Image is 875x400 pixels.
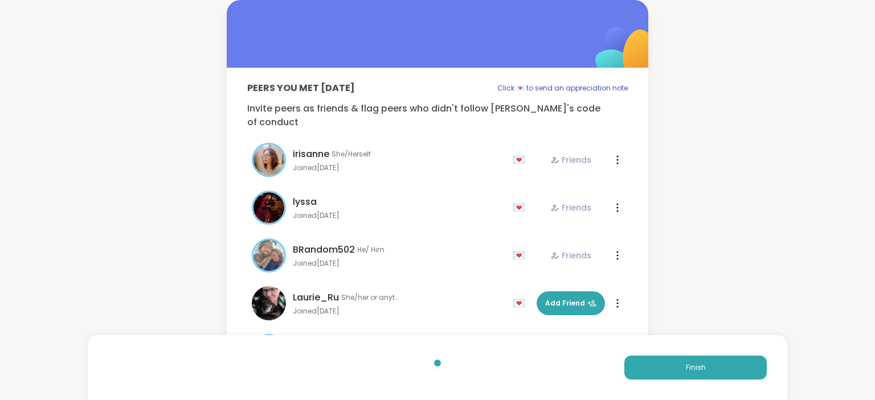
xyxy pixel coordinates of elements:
img: irisanne [253,145,284,175]
span: He/ Him [357,245,385,254]
span: Joined [DATE] [293,259,506,268]
span: irisanne [293,147,329,161]
div: Friends [550,154,591,166]
div: Friends [550,202,591,213]
p: Invite peers as friends & flag peers who didn't follow [PERSON_NAME]'s code of conduct [247,102,628,129]
span: Laurie_Ru [293,291,339,304]
div: 💌 [513,199,530,217]
img: Laurie_Ru [252,286,286,320]
span: Joined [DATE] [293,307,506,316]
img: lyssa [253,192,284,223]
span: lyssa [293,195,317,209]
button: Finish [624,356,767,380]
span: Finish [686,362,706,373]
span: Joined [DATE] [293,163,506,172]
div: 💌 [513,151,530,169]
img: BRandom502 [253,240,284,271]
span: She/Herself [332,150,371,159]
p: Peers you met [DATE] [247,81,355,95]
div: Friends [550,250,591,261]
p: Click 💌 to send an appreciation note [497,81,628,95]
span: She/her or anything else [341,293,398,302]
span: BRandom502 [293,243,355,257]
span: Joined [DATE] [293,211,506,220]
div: 💌 [513,294,530,312]
div: 💌 [513,246,530,265]
button: Add Friend [537,291,605,315]
span: Add Friend [545,298,596,308]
